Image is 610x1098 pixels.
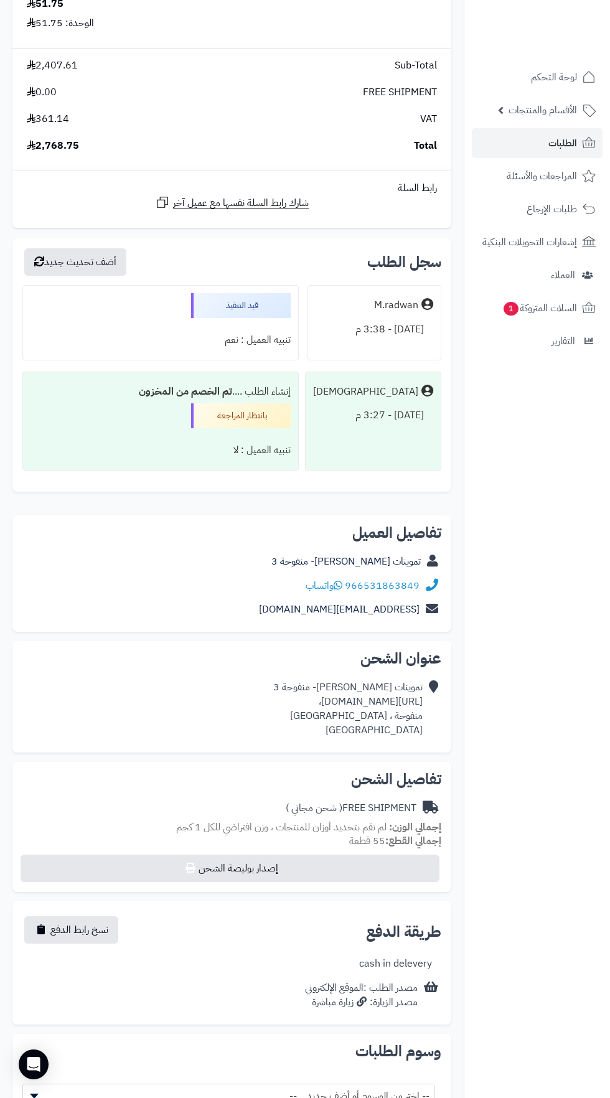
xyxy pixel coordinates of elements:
[286,801,416,815] div: FREE SHIPMENT
[551,266,575,284] span: العملاء
[472,161,603,191] a: المراجعات والأسئلة
[349,833,441,848] small: 55 قطعة
[19,1049,49,1079] div: Open Intercom Messenger
[24,916,118,944] button: نسخ رابط الدفع
[504,302,518,316] span: 1
[374,298,418,312] div: M.radwan
[155,195,309,210] a: شارك رابط السلة نفسها مع عميل آخر
[359,957,432,971] div: cash in delevery
[472,227,603,257] a: إشعارات التحويلات البنكية
[472,293,603,323] a: السلات المتروكة1
[139,384,232,399] b: تم الخصم من المخزون
[30,380,291,404] div: إنشاء الطلب ....
[367,255,441,270] h3: سجل الطلب
[30,438,291,462] div: تنبيه العميل : لا
[27,139,79,153] span: 2,768.75
[27,85,57,100] span: 0.00
[30,328,291,352] div: تنبيه العميل : نعم
[472,260,603,290] a: العملاء
[548,134,577,152] span: الطلبات
[27,112,69,126] span: 361.14
[27,16,94,30] div: الوحدة: 51.75
[527,200,577,218] span: طلبات الإرجاع
[502,299,577,317] span: السلات المتروكة
[17,181,446,195] div: رابط السلة
[345,578,420,593] a: 966531863849
[305,981,418,1010] div: مصدر الطلب :الموقع الإلكتروني
[531,68,577,86] span: لوحة التحكم
[22,525,441,540] h2: تفاصيل العميل
[414,139,437,153] span: Total
[22,651,441,666] h2: عنوان الشحن
[472,62,603,92] a: لوحة التحكم
[271,554,421,569] a: تموينات [PERSON_NAME]- منفوحة 3
[259,602,420,617] a: [EMAIL_ADDRESS][DOMAIN_NAME]
[313,403,433,428] div: [DATE] - 3:27 م
[191,403,291,428] div: بانتظار المراجعة
[385,833,441,848] strong: إجمالي القطع:
[21,855,439,882] button: إصدار بوليصة الشحن
[509,101,577,119] span: الأقسام والمنتجات
[286,800,342,815] span: ( شحن مجاني )
[472,326,603,356] a: التقارير
[472,194,603,224] a: طلبات الإرجاع
[482,233,577,251] span: إشعارات التحويلات البنكية
[306,578,342,593] a: واتساب
[507,167,577,185] span: المراجعات والأسئلة
[173,196,309,210] span: شارك رابط السلة نفسها مع عميل آخر
[305,995,418,1010] div: مصدر الزيارة: زيارة مباشرة
[27,59,78,73] span: 2,407.61
[176,820,387,835] span: لم تقم بتحديد أوزان للمنتجات ، وزن افتراضي للكل 1 كجم
[551,332,575,350] span: التقارير
[366,924,441,939] h2: طريقة الدفع
[191,293,291,318] div: قيد التنفيذ
[316,317,433,342] div: [DATE] - 3:38 م
[273,680,423,737] div: تموينات [PERSON_NAME]- منفوحة 3 [URL][DOMAIN_NAME]، منفوحة ، [GEOGRAPHIC_DATA] [GEOGRAPHIC_DATA]
[22,772,441,787] h2: تفاصيل الشحن
[363,85,437,100] span: FREE SHIPMENT
[22,1044,441,1059] h2: وسوم الطلبات
[313,385,418,399] div: [DEMOGRAPHIC_DATA]
[24,248,126,276] button: أضف تحديث جديد
[395,59,437,73] span: Sub-Total
[525,30,598,57] img: logo-2.png
[420,112,437,126] span: VAT
[50,922,108,937] span: نسخ رابط الدفع
[472,128,603,158] a: الطلبات
[389,820,441,835] strong: إجمالي الوزن:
